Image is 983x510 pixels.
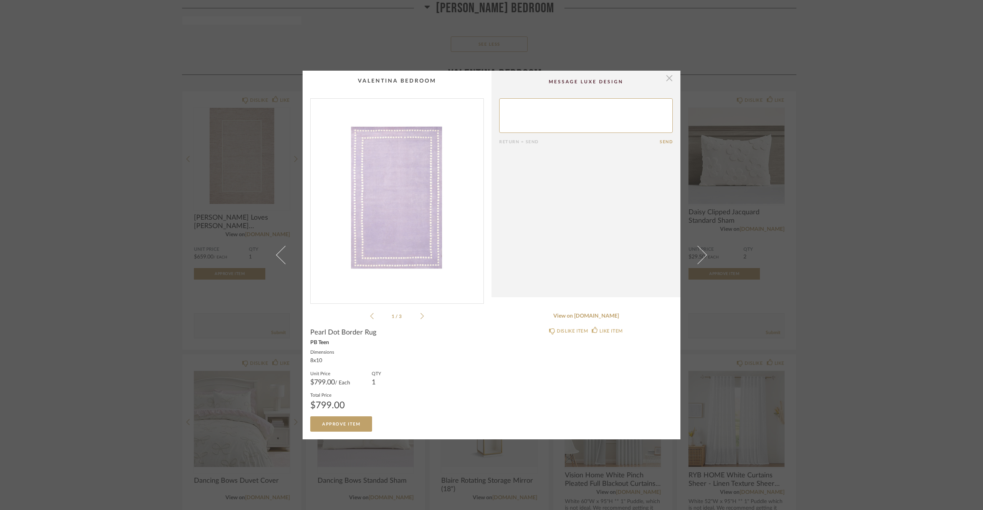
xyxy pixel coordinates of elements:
div: 8x10 [310,358,334,364]
label: Total Price [310,392,345,398]
div: Return = Send [499,139,660,144]
div: 0 [311,99,483,297]
span: $799.00 [310,379,335,386]
span: 1 [392,314,396,319]
img: 7f697b0c-005b-49ac-bfd2-9f4948e5bacb_1000x1000.jpg [311,99,483,297]
label: Unit Price [310,370,350,376]
div: LIKE ITEM [599,327,622,335]
div: PB Teen [310,340,484,346]
label: QTY [372,370,381,376]
div: DISLIKE ITEM [557,327,588,335]
span: / Each [335,380,350,386]
div: 1 [372,379,381,386]
span: / [396,314,399,319]
button: Send [660,139,673,144]
span: Pearl Dot Border Rug [310,328,376,337]
span: Approve Item [322,422,360,426]
span: 3 [399,314,403,319]
button: Close [662,71,677,86]
label: Dimensions [310,349,334,355]
button: Approve Item [310,416,372,432]
div: $799.00 [310,401,345,410]
a: View on [DOMAIN_NAME] [499,313,673,320]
